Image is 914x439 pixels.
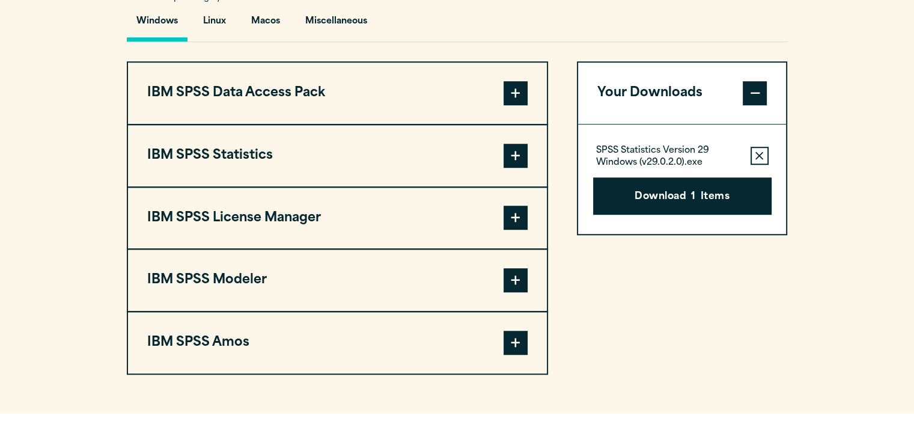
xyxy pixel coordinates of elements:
[242,7,290,41] button: Macos
[691,189,695,205] span: 1
[128,63,547,124] button: IBM SPSS Data Access Pack
[128,250,547,311] button: IBM SPSS Modeler
[596,145,741,169] p: SPSS Statistics Version 29 Windows (v29.0.2.0).exe
[128,188,547,249] button: IBM SPSS License Manager
[128,125,547,186] button: IBM SPSS Statistics
[193,7,236,41] button: Linux
[127,7,187,41] button: Windows
[578,63,787,124] button: Your Downloads
[593,177,772,215] button: Download1Items
[296,7,377,41] button: Miscellaneous
[578,124,787,234] div: Your Downloads
[128,312,547,373] button: IBM SPSS Amos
